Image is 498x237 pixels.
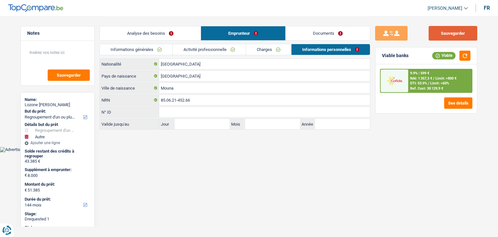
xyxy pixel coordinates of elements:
div: Drequested 1 [25,217,90,222]
input: AAAA [315,119,370,129]
a: Informations personnelles [291,44,370,55]
a: Informations générales [100,44,172,55]
input: Belgique [159,71,370,81]
label: NRN [100,95,159,105]
label: Jour [159,119,175,129]
span: € [25,173,27,178]
a: Documents [286,26,370,40]
button: Sauvegarder [429,26,477,41]
span: / [428,81,429,85]
a: Analyse des besoins [100,26,201,40]
span: NAI: 1 357,3 € [410,76,432,81]
div: Ref. Cost: 30 129,9 € [410,86,443,91]
div: Solde restant des crédits à regrouper [25,149,90,159]
label: Montant du prêt: [25,182,89,187]
input: MM [245,119,300,129]
label: Durée du prêt: [25,197,89,202]
div: Stage: [25,211,90,217]
input: Belgique [159,59,370,69]
a: Emprunteur [201,26,285,40]
label: N° ID [100,107,159,117]
span: DTI: 53.9% [410,81,427,85]
label: Mois [230,119,245,129]
div: Détails but du prêt [25,122,90,127]
label: But du prêt: [25,109,89,114]
div: 9.9% | 599 € [410,71,429,75]
a: Charges [246,44,291,55]
div: Name: [25,97,90,102]
span: € [25,188,27,193]
span: Limit: >800 € [435,76,456,81]
label: Valide jusqu'au [100,119,159,129]
span: [PERSON_NAME] [428,6,462,11]
div: Status: [25,225,90,230]
div: 43.385 € [25,159,90,164]
h5: Notes [27,31,88,36]
span: Limit: <60% [430,81,449,85]
label: Ville de naissance [100,83,159,93]
span: Sauvegarder [57,73,81,77]
div: fr [484,5,490,11]
label: Pays de naissance [100,71,159,81]
span: / [433,76,434,81]
a: Activité professionnelle [173,44,246,55]
input: 590-1234567-89 [159,107,370,117]
img: Cofidis [382,75,406,87]
a: [PERSON_NAME] [422,3,468,14]
input: 12.12.12-123.12 [159,95,370,105]
div: Ajouter une ligne [25,141,90,145]
label: Année [300,119,315,129]
label: Supplément à emprunter: [25,167,89,172]
button: See details [444,97,472,109]
div: Viable [432,52,456,59]
div: Viable banks [382,53,409,58]
div: Lozone [PERSON_NAME] [25,102,90,107]
button: Sauvegarder [48,69,90,81]
label: Nationalité [100,59,159,69]
input: JJ [175,119,230,129]
img: TopCompare Logo [8,4,63,12]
